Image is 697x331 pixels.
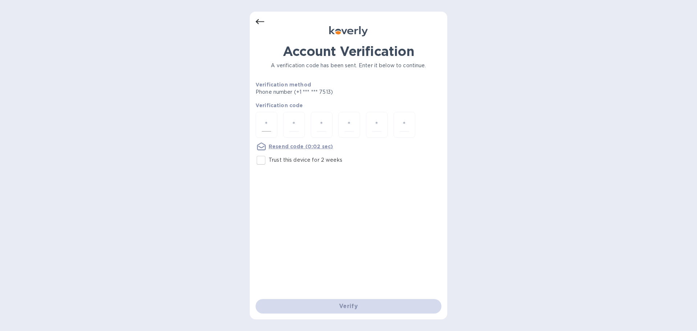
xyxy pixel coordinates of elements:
[256,102,441,109] p: Verification code
[256,88,388,96] p: Phone number (+1 *** *** 7513)
[256,62,441,69] p: A verification code has been sent. Enter it below to continue.
[269,156,342,164] p: Trust this device for 2 weeks
[256,82,311,88] b: Verification method
[269,144,333,149] u: Resend code (0:02 sec)
[256,44,441,59] h1: Account Verification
